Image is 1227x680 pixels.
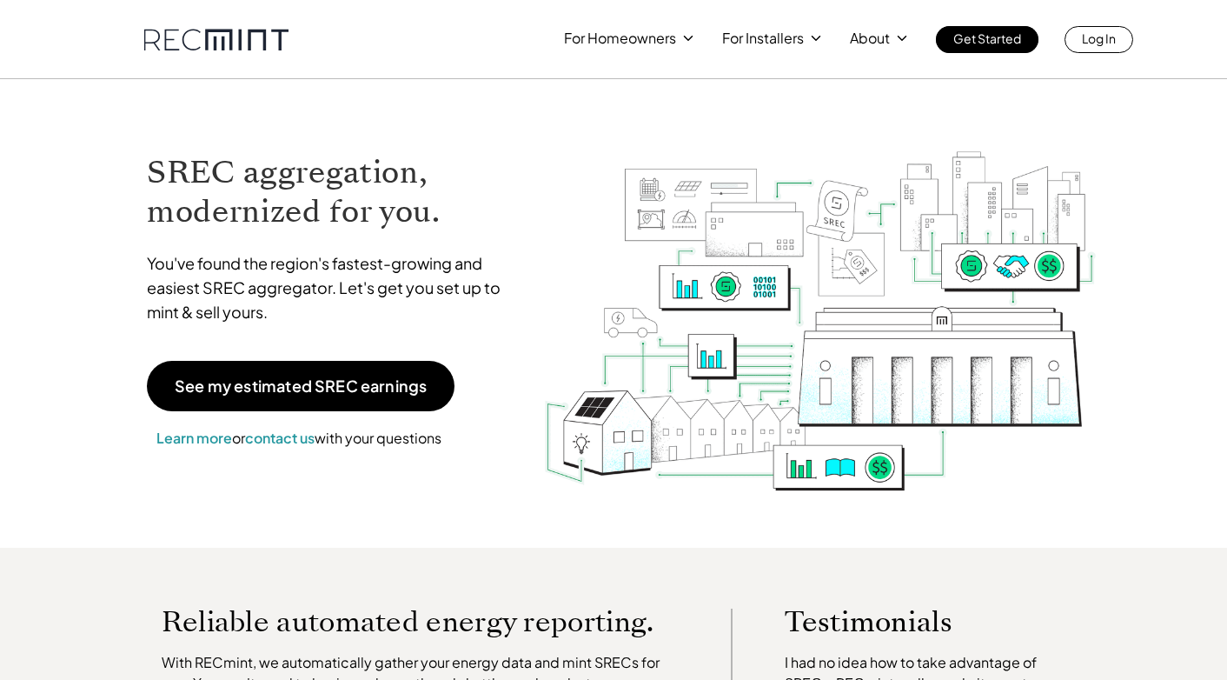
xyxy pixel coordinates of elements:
a: Get Started [936,26,1038,53]
a: Learn more [156,429,232,447]
a: See my estimated SREC earnings [147,361,454,411]
img: RECmint value cycle [543,105,1098,496]
p: Testimonials [785,609,1044,635]
p: For Installers [722,26,804,50]
p: For Homeowners [564,26,676,50]
p: About [850,26,890,50]
p: Get Started [953,26,1021,50]
p: Log In [1082,26,1116,50]
a: contact us [245,429,315,447]
p: or with your questions [147,427,451,450]
h1: SREC aggregation, modernized for you. [147,153,517,231]
p: You've found the region's fastest-growing and easiest SREC aggregator. Let's get you set up to mi... [147,251,517,324]
p: See my estimated SREC earnings [175,378,427,394]
p: Reliable automated energy reporting. [162,609,680,635]
a: Log In [1065,26,1133,53]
